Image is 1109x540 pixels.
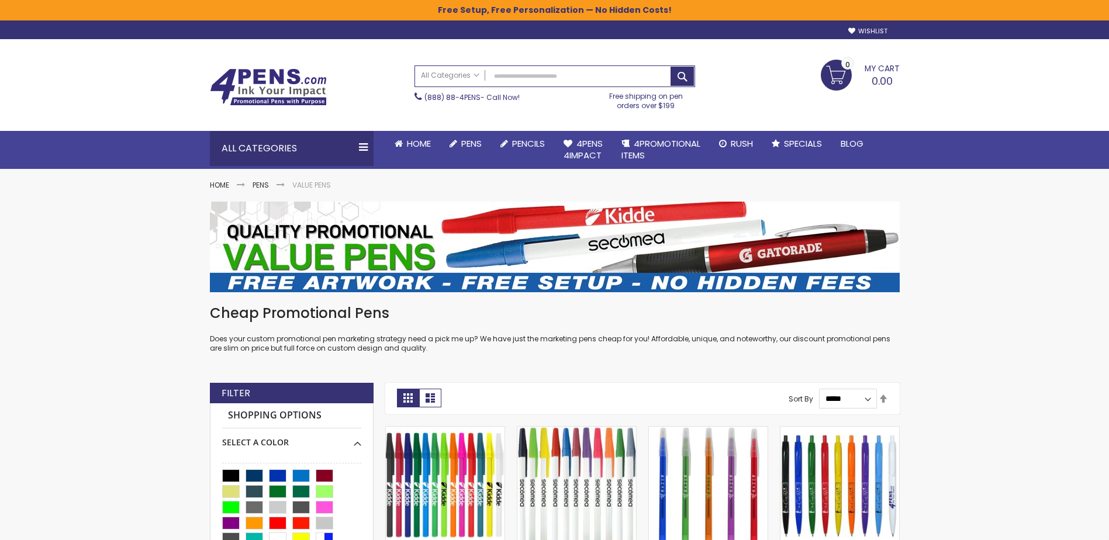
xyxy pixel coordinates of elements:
div: Free shipping on pen orders over $199 [597,87,695,110]
span: - Call Now! [424,92,520,102]
a: 4PROMOTIONALITEMS [612,131,710,169]
img: Value Pens [210,202,900,292]
span: 4PROMOTIONAL ITEMS [621,137,700,161]
a: Belfast B Value Stick Pen [386,426,505,436]
a: Custom Cambria Plastic Retractable Ballpoint Pen - Monochromatic Body Color [780,426,899,436]
span: Home [407,137,431,150]
div: Select A Color [222,428,361,448]
a: Belfast Translucent Value Stick Pen [649,426,768,436]
span: 4Pens 4impact [564,137,603,161]
a: Blog [831,131,873,157]
a: 4Pens4impact [554,131,612,169]
div: All Categories [210,131,374,166]
span: Pens [461,137,482,150]
strong: Shopping Options [222,403,361,428]
a: Rush [710,131,762,157]
a: Home [385,131,440,157]
strong: Filter [222,387,250,400]
a: Home [210,180,229,190]
span: Rush [731,137,753,150]
span: 0.00 [872,74,893,88]
a: Pens [253,180,269,190]
span: Specials [784,137,822,150]
img: 4Pens Custom Pens and Promotional Products [210,68,327,106]
label: Sort By [789,393,813,403]
strong: Value Pens [292,180,331,190]
a: Pencils [491,131,554,157]
a: Specials [762,131,831,157]
a: (888) 88-4PENS [424,92,481,102]
strong: Grid [397,389,419,407]
span: Pencils [512,137,545,150]
a: Wishlist [848,27,887,36]
span: 0 [845,59,850,70]
a: Belfast Value Stick Pen [517,426,636,436]
h1: Cheap Promotional Pens [210,304,900,323]
a: 0.00 0 [821,60,900,89]
span: Blog [841,137,863,150]
a: All Categories [415,66,485,85]
span: All Categories [421,71,479,80]
a: Pens [440,131,491,157]
div: Does your custom promotional pen marketing strategy need a pick me up? We have just the marketing... [210,304,900,354]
